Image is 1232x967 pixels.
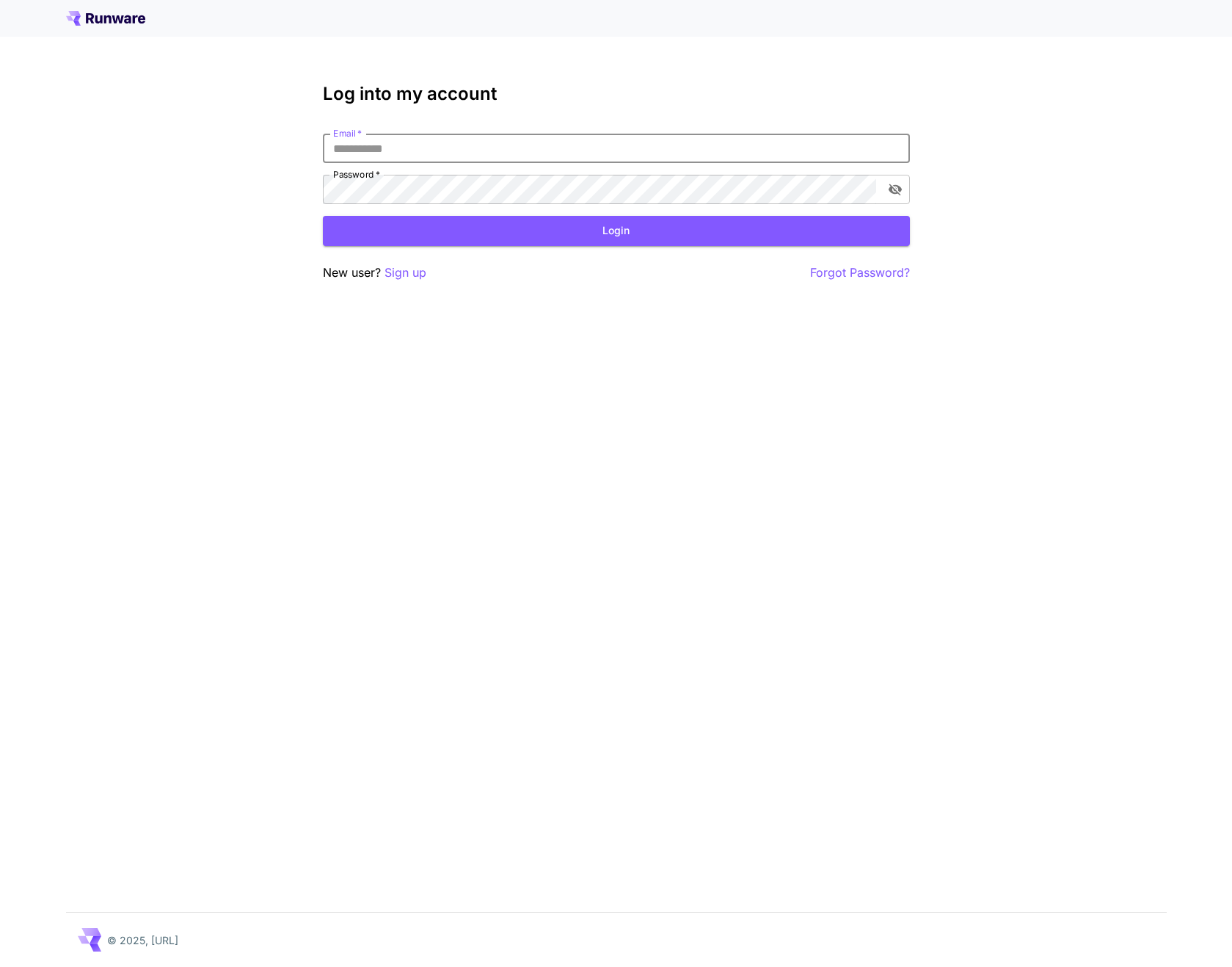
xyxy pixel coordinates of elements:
[323,264,426,282] p: New user?
[810,264,910,282] button: Forgot Password?
[384,264,426,282] button: Sign up
[333,127,362,140] label: Email
[333,168,380,181] label: Password
[323,216,910,246] button: Login
[882,176,908,203] button: toggle password visibility
[323,84,910,104] h3: Log into my account
[107,932,178,948] p: © 2025, [URL]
